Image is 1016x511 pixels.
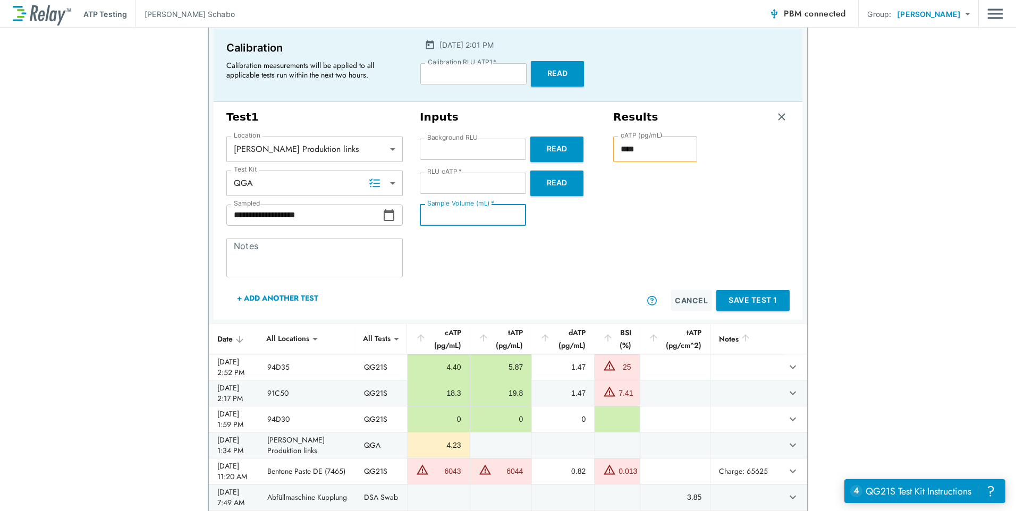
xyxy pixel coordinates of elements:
[619,388,633,398] div: 7.41
[530,137,583,162] button: Read
[226,61,396,80] p: Calibration measurements will be applied to all applicable tests run within the next two hours.
[355,484,407,510] td: DSA Swab
[217,461,250,482] div: [DATE] 11:20 AM
[540,466,586,476] div: 0.82
[603,359,616,372] img: Warning
[613,110,658,124] h3: Results
[784,358,802,376] button: expand row
[479,362,523,372] div: 5.87
[784,488,802,506] button: expand row
[540,326,586,352] div: dATP (pg/mL)
[259,406,355,432] td: 94D30
[234,132,260,139] label: Location
[671,290,712,311] button: Cancel
[805,7,846,20] span: connected
[784,436,802,454] button: expand row
[416,414,461,424] div: 0
[428,58,496,66] label: Calibration RLU ATP1
[355,328,398,350] div: All Tests
[226,205,383,226] input: Choose date, selected date is Oct 7, 2025
[431,466,461,476] div: 6043
[355,458,407,484] td: QG21S
[217,435,250,456] div: [DATE] 1:34 PM
[540,362,586,372] div: 1.47
[355,432,407,458] td: QGA
[355,354,407,380] td: QG21S
[83,8,127,20] p: ATP Testing
[479,388,523,398] div: 19.8
[259,484,355,510] td: Abfüllmaschine Kupplung
[987,4,1003,24] button: Main menu
[603,463,616,476] img: Warning
[416,463,429,476] img: Warning
[427,168,462,175] label: RLU cATP
[259,380,355,406] td: 91C50
[259,432,355,458] td: [PERSON_NAME] Produktion links
[416,440,461,450] div: 4.23
[259,458,355,484] td: Bentone Paste DE (7465)
[234,200,260,207] label: Sampled
[416,326,461,352] div: cATP (pg/mL)
[209,324,259,354] th: Date
[710,458,784,484] td: Charge: 65625
[217,356,250,378] div: [DATE] 2:52 PM
[226,286,329,311] button: + Add Another Test
[987,4,1003,24] img: Drawer Icon
[603,385,616,398] img: Warning
[226,139,403,160] div: [PERSON_NAME] Produktion links
[259,328,317,350] div: All Locations
[217,487,250,508] div: [DATE] 7:49 AM
[355,380,407,406] td: QG21S
[540,414,586,424] div: 0
[784,384,802,402] button: expand row
[355,406,407,432] td: QG21S
[217,408,250,430] div: [DATE] 1:59 PM
[420,110,596,124] h3: Inputs
[145,8,235,20] p: [PERSON_NAME] Schabo
[867,8,891,20] p: Group:
[769,8,780,19] img: Connected Icon
[765,3,850,24] button: PBM connected
[226,39,401,56] p: Calibration
[478,326,523,352] div: tATP (pg/mL)
[619,466,637,476] div: 0.013
[427,200,494,207] label: Sample Volume (mL)
[427,134,478,141] label: Background RLU
[784,410,802,428] button: expand row
[416,362,461,372] div: 4.40
[259,354,355,380] td: 94D35
[649,492,702,503] div: 3.85
[784,6,845,21] span: PBM
[416,388,461,398] div: 18.3
[226,173,403,194] div: QGA
[531,61,584,87] button: Read
[13,3,71,25] img: LuminUltra Relay
[439,39,494,50] p: [DATE] 2:01 PM
[619,362,631,372] div: 25
[784,462,802,480] button: expand row
[621,132,663,139] label: cATP (pg/mL)
[234,166,257,173] label: Test Kit
[479,463,492,476] img: Warning
[479,414,523,424] div: 0
[719,333,775,345] div: Notes
[603,326,631,352] div: BSI (%)
[648,326,702,352] div: tATP (pg/cm^2)
[217,382,250,404] div: [DATE] 2:17 PM
[716,290,790,311] button: Save Test 1
[776,112,787,122] img: Remove
[226,110,403,124] h3: Test 1
[494,466,523,476] div: 6044
[530,171,583,196] button: Read
[844,479,1005,503] iframe: Resource center
[425,39,435,50] img: Calender Icon
[540,388,586,398] div: 1.47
